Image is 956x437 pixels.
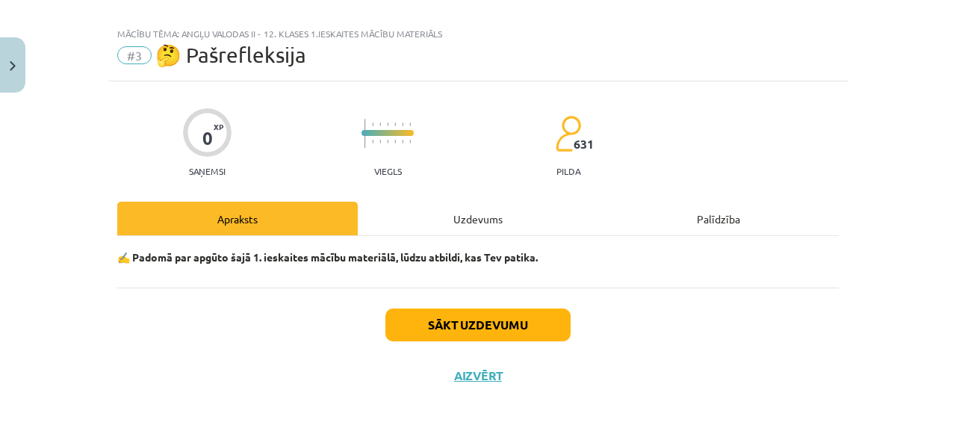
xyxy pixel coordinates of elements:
img: icon-short-line-57e1e144782c952c97e751825c79c345078a6d821885a25fce030b3d8c18986b.svg [409,140,411,143]
img: icon-close-lesson-0947bae3869378f0d4975bcd49f059093ad1ed9edebbc8119c70593378902aed.svg [10,61,16,71]
span: 631 [574,137,594,151]
p: Saņemsi [183,166,232,176]
span: #3 [117,46,152,64]
img: students-c634bb4e5e11cddfef0936a35e636f08e4e9abd3cc4e673bd6f9a4125e45ecb1.svg [555,115,581,152]
img: icon-short-line-57e1e144782c952c97e751825c79c345078a6d821885a25fce030b3d8c18986b.svg [394,123,396,126]
img: icon-short-line-57e1e144782c952c97e751825c79c345078a6d821885a25fce030b3d8c18986b.svg [372,140,373,143]
img: icon-short-line-57e1e144782c952c97e751825c79c345078a6d821885a25fce030b3d8c18986b.svg [387,123,388,126]
span: XP [214,123,223,131]
div: Apraksts [117,202,358,235]
strong: ✍️ Padomā par apgūto šajā 1. ieskaites mācību materiālā, lūdzu atbildi, kas Tev patika. [117,250,538,264]
div: 0 [202,128,213,149]
div: Palīdzība [598,202,839,235]
img: icon-short-line-57e1e144782c952c97e751825c79c345078a6d821885a25fce030b3d8c18986b.svg [387,140,388,143]
img: icon-short-line-57e1e144782c952c97e751825c79c345078a6d821885a25fce030b3d8c18986b.svg [372,123,373,126]
img: icon-short-line-57e1e144782c952c97e751825c79c345078a6d821885a25fce030b3d8c18986b.svg [379,140,381,143]
img: icon-short-line-57e1e144782c952c97e751825c79c345078a6d821885a25fce030b3d8c18986b.svg [402,123,403,126]
p: pilda [556,166,580,176]
img: icon-short-line-57e1e144782c952c97e751825c79c345078a6d821885a25fce030b3d8c18986b.svg [402,140,403,143]
button: Aizvērt [450,368,506,383]
span: 🤔 Pašrefleksija [155,43,306,67]
img: icon-short-line-57e1e144782c952c97e751825c79c345078a6d821885a25fce030b3d8c18986b.svg [394,140,396,143]
div: Mācību tēma: Angļu valodas ii - 12. klases 1.ieskaites mācību materiāls [117,28,839,39]
img: icon-long-line-d9ea69661e0d244f92f715978eff75569469978d946b2353a9bb055b3ed8787d.svg [364,119,366,148]
img: icon-short-line-57e1e144782c952c97e751825c79c345078a6d821885a25fce030b3d8c18986b.svg [379,123,381,126]
img: icon-short-line-57e1e144782c952c97e751825c79c345078a6d821885a25fce030b3d8c18986b.svg [409,123,411,126]
p: Viegls [374,166,402,176]
button: Sākt uzdevumu [385,309,571,341]
div: Uzdevums [358,202,598,235]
